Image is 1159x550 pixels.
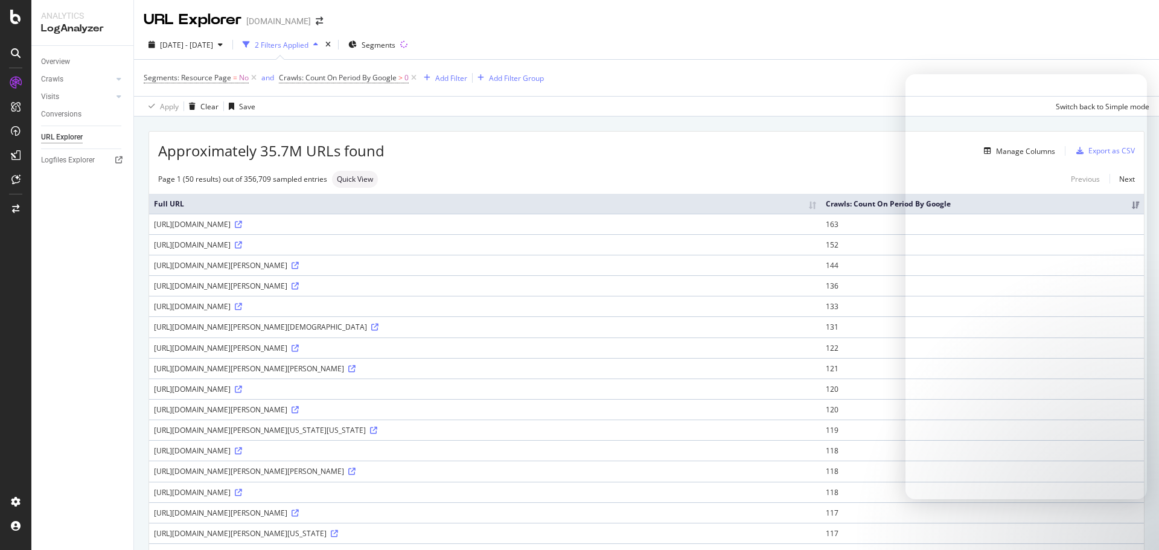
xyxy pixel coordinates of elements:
[821,214,1145,234] td: 163
[160,40,213,50] span: [DATE] - [DATE]
[821,234,1145,255] td: 152
[239,101,255,112] div: Save
[154,343,816,353] div: [URL][DOMAIN_NAME][PERSON_NAME]
[362,40,395,50] span: Segments
[905,74,1147,499] iframe: To enrich screen reader interactions, please activate Accessibility in Grammarly extension settings
[821,502,1145,523] td: 117
[41,154,125,167] a: Logfiles Explorer
[821,358,1145,379] td: 121
[821,275,1145,296] td: 136
[233,72,237,83] span: =
[246,15,311,27] div: [DOMAIN_NAME]
[239,69,249,86] span: No
[224,97,255,116] button: Save
[821,420,1145,440] td: 119
[149,194,821,214] th: Full URL: activate to sort column ascending
[154,240,816,250] div: [URL][DOMAIN_NAME]
[41,73,63,86] div: Crawls
[41,131,125,144] a: URL Explorer
[154,405,816,415] div: [URL][DOMAIN_NAME][PERSON_NAME]
[821,461,1145,481] td: 118
[144,72,231,83] span: Segments: Resource Page
[154,384,816,394] div: [URL][DOMAIN_NAME]
[238,35,323,54] button: 2 Filters Applied
[41,91,113,103] a: Visits
[144,97,179,116] button: Apply
[154,363,816,374] div: [URL][DOMAIN_NAME][PERSON_NAME][PERSON_NAME]
[398,72,403,83] span: >
[821,440,1145,461] td: 118
[41,131,83,144] div: URL Explorer
[404,69,409,86] span: 0
[332,171,378,188] div: neutral label
[821,255,1145,275] td: 144
[154,446,816,456] div: [URL][DOMAIN_NAME]
[154,487,816,497] div: [URL][DOMAIN_NAME]
[158,174,327,184] div: Page 1 (50 results) out of 356,709 sampled entries
[154,508,816,518] div: [URL][DOMAIN_NAME][PERSON_NAME]
[821,379,1145,399] td: 120
[821,194,1145,214] th: Crawls: Count On Period By Google: activate to sort column ascending
[255,40,308,50] div: 2 Filters Applied
[473,71,544,85] button: Add Filter Group
[184,97,219,116] button: Clear
[154,528,816,539] div: [URL][DOMAIN_NAME][PERSON_NAME][US_STATE]
[144,10,241,30] div: URL Explorer
[1118,509,1147,538] iframe: Intercom live chat
[41,10,124,22] div: Analytics
[343,35,400,54] button: Segments
[154,219,816,229] div: [URL][DOMAIN_NAME]
[261,72,274,83] button: and
[154,322,816,332] div: [URL][DOMAIN_NAME][PERSON_NAME][DEMOGRAPHIC_DATA]
[154,425,816,435] div: [URL][DOMAIN_NAME][PERSON_NAME][US_STATE][US_STATE]
[154,466,816,476] div: [URL][DOMAIN_NAME][PERSON_NAME][PERSON_NAME]
[279,72,397,83] span: Crawls: Count On Period By Google
[489,73,544,83] div: Add Filter Group
[337,176,373,183] span: Quick View
[41,56,125,68] a: Overview
[41,56,70,68] div: Overview
[821,523,1145,543] td: 117
[323,39,333,51] div: times
[41,91,59,103] div: Visits
[154,301,816,312] div: [URL][DOMAIN_NAME]
[821,482,1145,502] td: 118
[821,337,1145,358] td: 122
[435,73,467,83] div: Add Filter
[41,22,124,36] div: LogAnalyzer
[154,260,816,270] div: [URL][DOMAIN_NAME][PERSON_NAME]
[316,17,323,25] div: arrow-right-arrow-left
[200,101,219,112] div: Clear
[419,71,467,85] button: Add Filter
[821,399,1145,420] td: 120
[41,154,95,167] div: Logfiles Explorer
[160,101,179,112] div: Apply
[41,108,125,121] a: Conversions
[821,316,1145,337] td: 131
[144,35,228,54] button: [DATE] - [DATE]
[154,281,816,291] div: [URL][DOMAIN_NAME][PERSON_NAME]
[158,141,385,161] span: Approximately 35.7M URLs found
[41,108,81,121] div: Conversions
[41,73,113,86] a: Crawls
[821,296,1145,316] td: 133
